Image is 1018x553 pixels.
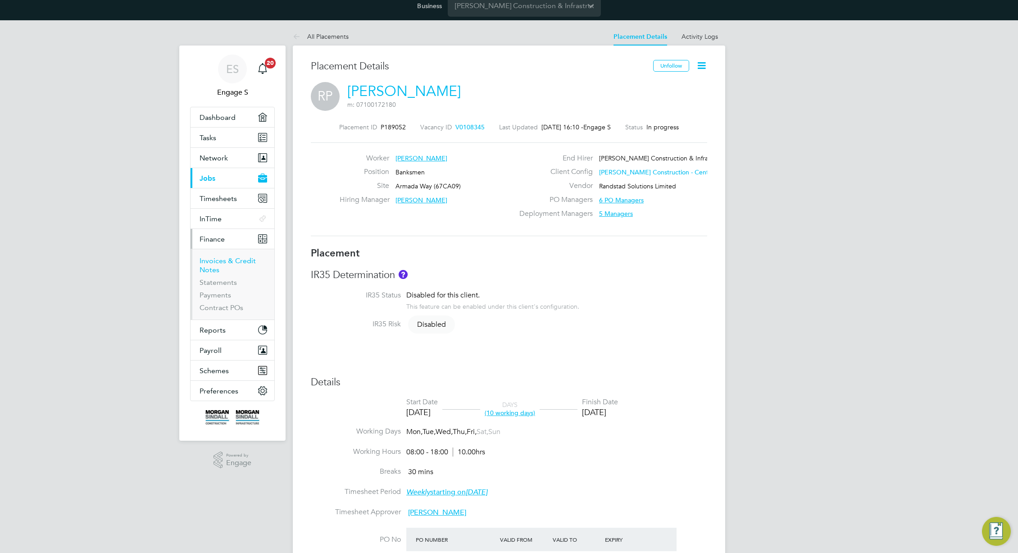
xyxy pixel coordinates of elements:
[311,535,401,544] label: PO No
[453,448,485,457] span: 10.00hrs
[311,376,707,389] h3: Details
[436,427,453,436] span: Wed,
[395,196,447,204] span: [PERSON_NAME]
[599,168,715,176] span: [PERSON_NAME] Construction - Central
[191,320,274,340] button: Reports
[395,168,425,176] span: Banksmen
[406,398,438,407] div: Start Date
[339,123,377,131] label: Placement ID
[311,291,401,300] label: IR35 Status
[200,133,216,142] span: Tasks
[599,182,676,190] span: Randstad Solutions Limited
[467,427,477,436] span: Fri,
[191,188,274,208] button: Timesheets
[265,58,276,69] span: 20
[226,459,251,467] span: Engage
[340,181,389,191] label: Site
[200,174,215,183] span: Jobs
[395,182,461,190] span: Armada Way (67CA09)
[625,123,643,131] label: Status
[517,154,593,163] label: End Hirer
[485,409,535,417] span: (10 working days)
[488,427,500,436] span: Sun
[200,387,238,395] span: Preferences
[200,113,236,122] span: Dashboard
[582,407,618,417] div: [DATE]
[408,315,455,334] span: Disabled
[226,63,239,75] span: ES
[190,55,275,98] a: ESEngage S
[200,346,222,355] span: Payroll
[190,410,275,425] a: Go to home page
[191,361,274,380] button: Schemes
[340,167,389,177] label: Position
[541,123,583,131] span: [DATE] 16:10 -
[517,181,593,191] label: Vendor
[191,249,274,320] div: Finance
[599,210,633,218] span: 5 Managers
[200,303,243,312] a: Contract POs
[414,531,498,548] div: PO Number
[582,398,618,407] div: Finish Date
[311,507,401,517] label: Timesheet Approver
[399,270,408,279] button: About IR35
[347,101,396,109] span: m: 07100172180
[477,427,488,436] span: Sat,
[395,154,447,162] span: [PERSON_NAME]
[214,452,252,469] a: Powered byEngage
[191,148,274,168] button: Network
[406,488,430,497] em: Weekly
[550,531,603,548] div: Valid To
[191,168,274,188] button: Jobs
[200,366,229,375] span: Schemes
[311,60,646,73] h3: Placement Details
[311,82,340,111] span: RP
[599,154,719,162] span: [PERSON_NAME] Construction & Infrast…
[466,488,487,497] em: [DATE]
[191,340,274,360] button: Payroll
[599,196,644,204] span: 6 PO Managers
[406,291,480,300] span: Disabled for this client.
[347,82,461,100] a: [PERSON_NAME]
[200,235,225,243] span: Finance
[603,531,655,548] div: Expiry
[498,531,550,548] div: Valid From
[200,256,256,274] a: Invoices & Credit Notes
[191,229,274,249] button: Finance
[499,123,538,131] label: Last Updated
[406,448,485,457] div: 08:00 - 18:00
[311,447,401,457] label: Working Hours
[254,55,272,83] a: 20
[293,32,349,41] a: All Placements
[381,123,406,131] span: P189052
[311,320,401,329] label: IR35 Risk
[190,87,275,98] span: Engage S
[200,291,231,299] a: Payments
[406,407,438,417] div: [DATE]
[614,33,667,41] a: Placement Details
[200,278,237,287] a: Statements
[179,46,286,441] nav: Main navigation
[340,154,389,163] label: Worker
[191,381,274,401] button: Preferences
[517,195,593,205] label: PO Managers
[982,517,1011,546] button: Engage Resource Center
[311,269,707,282] h3: IR35 Determination
[517,209,593,219] label: Deployment Managers
[200,154,228,162] span: Network
[200,194,237,203] span: Timesheets
[653,60,689,72] button: Unfollow
[583,123,611,131] span: Engage S
[406,300,579,311] div: This feature can be enabled under this client's configuration.
[420,123,452,131] label: Vacancy ID
[311,427,401,436] label: Working Days
[406,427,423,436] span: Mon,
[191,107,274,127] a: Dashboard
[191,128,274,147] a: Tasks
[200,215,222,223] span: InTime
[340,195,389,205] label: Hiring Manager
[406,488,487,497] span: starting on
[408,468,433,477] span: 30 mins
[205,410,259,425] img: morgansindall-logo-retina.png
[311,247,360,259] b: Placement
